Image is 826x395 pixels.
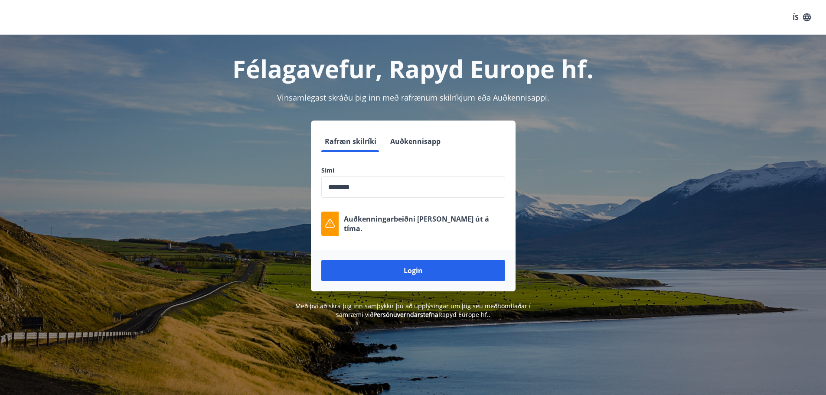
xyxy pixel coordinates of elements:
button: Login [321,260,505,281]
button: ÍS [788,10,816,25]
label: Sími [321,166,505,175]
span: Með því að skrá þig inn samþykkir þú að upplýsingar um þig séu meðhöndlaðar í samræmi við Rapyd E... [295,302,531,319]
h1: Félagavefur, Rapyd Europe hf. [111,52,715,85]
button: Rafræn skilríki [321,131,380,152]
a: Persónuverndarstefna [373,310,438,319]
button: Auðkennisapp [387,131,444,152]
p: Auðkenningarbeiðni [PERSON_NAME] út á tíma. [344,214,505,233]
span: Vinsamlegast skráðu þig inn með rafrænum skilríkjum eða Auðkennisappi. [277,92,549,103]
